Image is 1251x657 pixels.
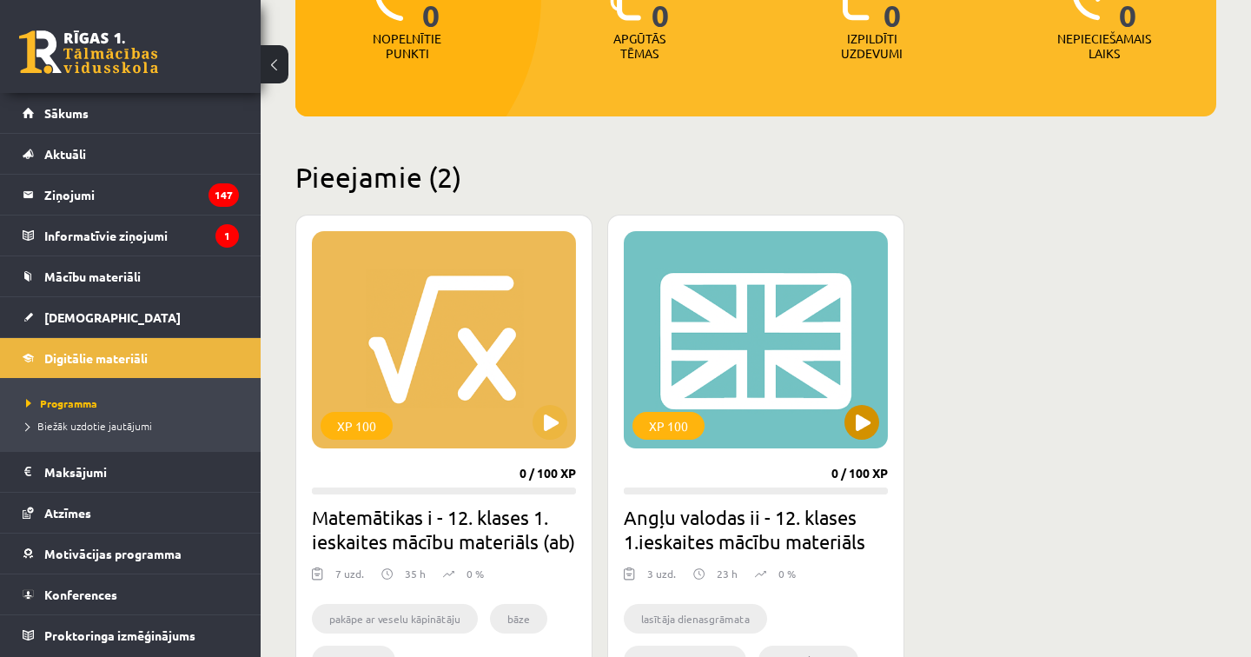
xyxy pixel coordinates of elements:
a: Konferences [23,574,239,614]
div: XP 100 [632,412,705,440]
span: Digitālie materiāli [44,350,148,366]
div: 3 uzd. [647,566,676,592]
p: Apgūtās tēmas [606,31,673,61]
a: Digitālie materiāli [23,338,239,378]
span: Mācību materiāli [44,269,141,284]
span: Aktuāli [44,146,86,162]
li: pakāpe ar veselu kāpinātāju [312,604,478,634]
p: Nepieciešamais laiks [1057,31,1151,61]
p: Izpildīti uzdevumi [838,31,906,61]
li: lasītāja dienasgrāmata [624,604,767,634]
legend: Informatīvie ziņojumi [44,216,239,255]
a: Biežāk uzdotie jautājumi [26,418,243,434]
a: Aktuāli [23,134,239,174]
span: Biežāk uzdotie jautājumi [26,419,152,433]
a: Atzīmes [23,493,239,533]
span: Sākums [44,105,89,121]
i: 1 [215,224,239,248]
a: Ziņojumi147 [23,175,239,215]
legend: Maksājumi [44,452,239,492]
p: 35 h [405,566,426,581]
h2: Matemātikas i - 12. klases 1. ieskaites mācību materiāls (ab) [312,505,576,554]
div: 7 uzd. [335,566,364,592]
legend: Ziņojumi [44,175,239,215]
span: Motivācijas programma [44,546,182,561]
a: Mācību materiāli [23,256,239,296]
span: [DEMOGRAPHIC_DATA] [44,309,181,325]
a: Rīgas 1. Tālmācības vidusskola [19,30,158,74]
div: XP 100 [321,412,393,440]
h2: Angļu valodas ii - 12. klases 1.ieskaites mācību materiāls [624,505,888,554]
a: Informatīvie ziņojumi1 [23,216,239,255]
span: Proktoringa izmēģinājums [44,627,195,643]
p: 23 h [717,566,738,581]
p: Nopelnītie punkti [373,31,441,61]
span: Atzīmes [44,505,91,521]
span: Konferences [44,587,117,602]
a: Proktoringa izmēģinājums [23,615,239,655]
a: [DEMOGRAPHIC_DATA] [23,297,239,337]
a: Motivācijas programma [23,534,239,574]
li: bāze [490,604,547,634]
i: 147 [208,183,239,207]
p: 0 % [467,566,484,581]
span: Programma [26,396,97,410]
a: Sākums [23,93,239,133]
p: 0 % [778,566,796,581]
a: Programma [26,395,243,411]
a: Maksājumi [23,452,239,492]
h2: Pieejamie (2) [295,160,1216,194]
